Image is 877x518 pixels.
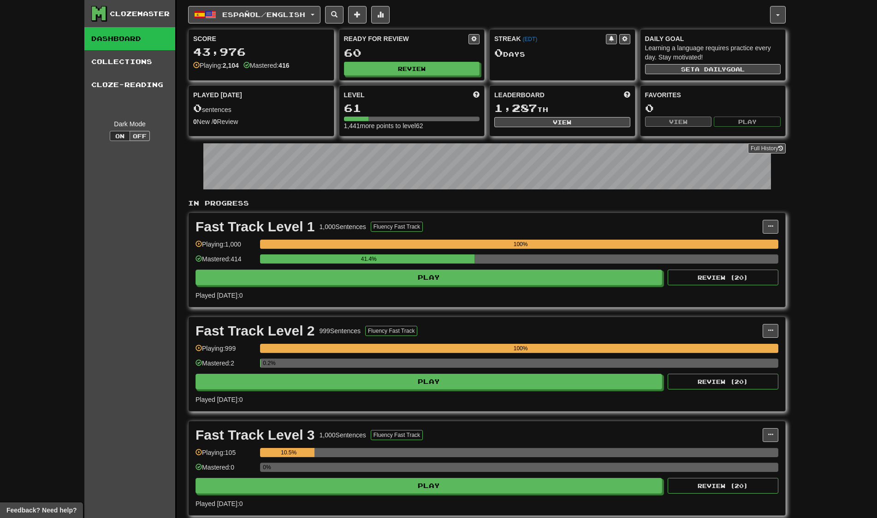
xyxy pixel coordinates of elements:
[344,34,469,43] div: Ready for Review
[494,101,537,114] span: 1,287
[344,121,480,130] div: 1,441 more points to level 62
[196,344,255,359] div: Playing: 999
[84,50,175,73] a: Collections
[263,254,474,264] div: 41.4%
[91,119,168,129] div: Dark Mode
[188,6,320,24] button: Español/English
[365,326,417,336] button: Fluency Fast Track
[494,102,630,114] div: th
[344,102,480,114] div: 61
[344,62,480,76] button: Review
[522,36,537,42] a: (EDT)
[110,9,170,18] div: Clozemaster
[196,359,255,374] div: Mastered: 2
[645,117,712,127] button: View
[84,73,175,96] a: Cloze-Reading
[645,34,781,43] div: Daily Goal
[196,428,315,442] div: Fast Track Level 3
[624,90,630,100] span: This week in points, UTC
[193,102,329,114] div: sentences
[371,430,423,440] button: Fluency Fast Track
[196,220,315,234] div: Fast Track Level 1
[193,90,242,100] span: Played [DATE]
[193,101,202,114] span: 0
[695,66,726,72] span: a daily
[473,90,480,100] span: Score more points to level up
[263,240,778,249] div: 100%
[344,90,365,100] span: Level
[748,143,786,153] a: Full History
[645,90,781,100] div: Favorites
[320,430,366,440] div: 1,000 Sentences
[325,6,344,24] button: Search sentences
[222,11,305,18] span: Español / English
[494,34,606,43] div: Streak
[668,478,778,494] button: Review (20)
[196,448,255,463] div: Playing: 105
[196,292,243,299] span: Played [DATE]: 0
[714,117,781,127] button: Play
[130,131,150,141] button: Off
[193,46,329,58] div: 43,976
[668,270,778,285] button: Review (20)
[263,344,778,353] div: 100%
[668,374,778,389] button: Review (20)
[193,61,239,70] div: Playing:
[213,118,217,125] strong: 0
[196,500,243,507] span: Played [DATE]: 0
[243,61,290,70] div: Mastered:
[196,324,315,338] div: Fast Track Level 2
[196,240,255,255] div: Playing: 1,000
[196,463,255,478] div: Mastered: 0
[196,478,662,494] button: Play
[494,90,545,100] span: Leaderboard
[348,6,367,24] button: Add sentence to collection
[193,118,197,125] strong: 0
[188,199,786,208] p: In Progress
[196,270,662,285] button: Play
[320,222,366,231] div: 1,000 Sentences
[645,102,781,114] div: 0
[494,47,630,59] div: Day s
[6,506,77,515] span: Open feedback widget
[320,326,361,336] div: 999 Sentences
[279,62,289,69] strong: 416
[494,46,503,59] span: 0
[645,64,781,74] button: Seta dailygoal
[196,254,255,270] div: Mastered: 414
[193,34,329,43] div: Score
[84,27,175,50] a: Dashboard
[263,448,314,457] div: 10.5%
[223,62,239,69] strong: 2,104
[344,47,480,59] div: 60
[110,131,130,141] button: On
[371,222,423,232] button: Fluency Fast Track
[196,396,243,403] span: Played [DATE]: 0
[645,43,781,62] div: Learning a language requires practice every day. Stay motivated!
[196,374,662,389] button: Play
[193,117,329,126] div: New / Review
[371,6,390,24] button: More stats
[494,117,630,127] button: View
